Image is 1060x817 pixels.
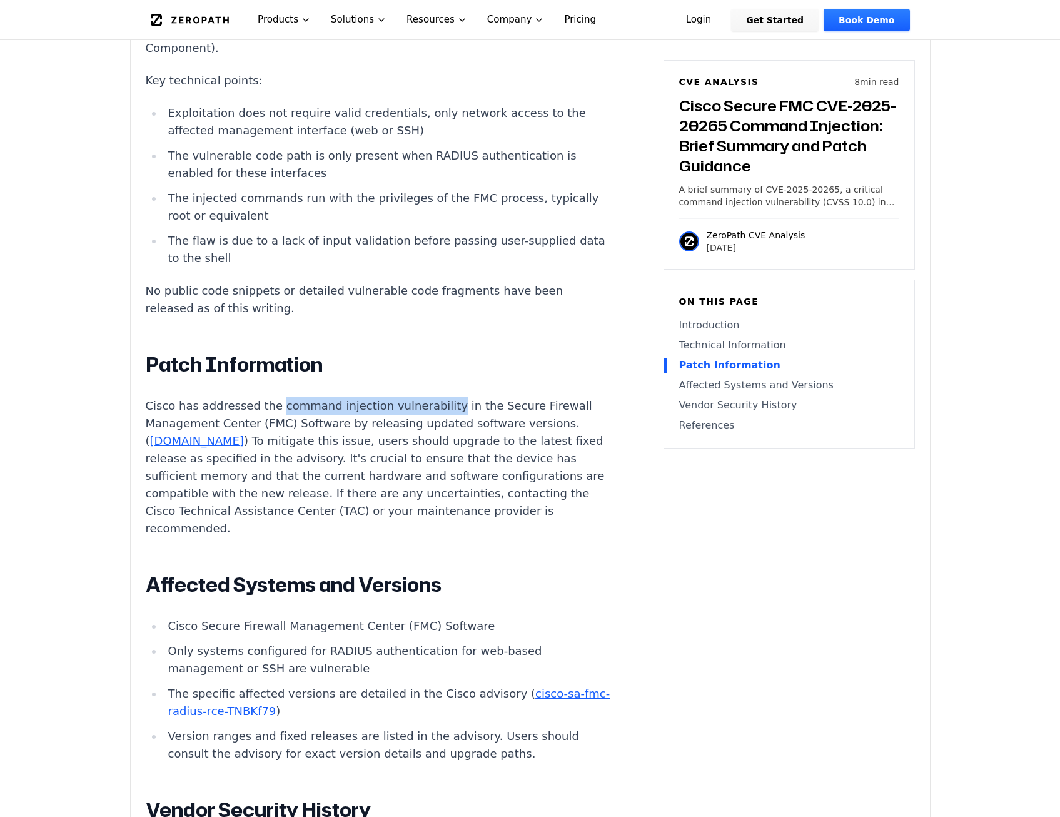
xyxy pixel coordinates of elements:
[679,358,899,373] a: Patch Information
[679,76,759,88] h6: CVE Analysis
[707,229,805,241] p: ZeroPath CVE Analysis
[854,76,899,88] p: 8 min read
[163,728,611,763] li: Version ranges and fixed releases are listed in the advisory. Users should consult the advisory f...
[146,282,611,317] p: No public code snippets or detailed vulnerable code fragments have been released as of this writing.
[163,147,611,182] li: The vulnerable code path is only present when RADIUS authentication is enabled for these interfaces
[671,9,727,31] a: Login
[163,685,611,720] li: The specific affected versions are detailed in the Cisco advisory ( )
[679,295,899,308] h6: On this page
[163,190,611,225] li: The injected commands run with the privileges of the FMC process, typically root or equivalent
[146,572,611,597] h2: Affected Systems and Versions
[168,687,610,718] a: cisco-sa-fmc-radius-rce-TNBKf79
[163,104,611,140] li: Exploitation does not require valid credentials, only network access to the affected management i...
[679,338,899,353] a: Technical Information
[679,183,899,208] p: A brief summary of CVE-2025-20265, a critical command injection vulnerability (CVSS 10.0) in Cisc...
[824,9,909,31] a: Book Demo
[679,398,899,413] a: Vendor Security History
[163,617,611,635] li: Cisco Secure Firewall Management Center (FMC) Software
[146,72,611,89] p: Key technical points:
[679,231,699,251] img: ZeroPath CVE Analysis
[163,232,611,267] li: The flaw is due to a lack of input validation before passing user-supplied data to the shell
[679,96,899,176] h3: Cisco Secure FMC CVE-2025-20265 Command Injection: Brief Summary and Patch Guidance
[679,418,899,433] a: References
[731,9,819,31] a: Get Started
[146,352,611,377] h2: Patch Information
[163,642,611,677] li: Only systems configured for RADIUS authentication for web-based management or SSH are vulnerable
[146,397,611,537] p: Cisco has addressed the command injection vulnerability in the Secure Firewall Management Center ...
[679,318,899,333] a: Introduction
[150,434,244,447] a: [DOMAIN_NAME]
[707,241,805,254] p: [DATE]
[679,378,899,393] a: Affected Systems and Versions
